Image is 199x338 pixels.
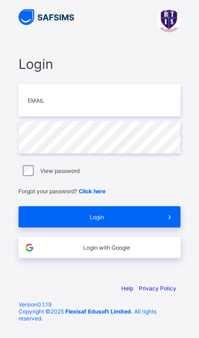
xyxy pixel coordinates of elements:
[35,214,159,221] span: Login
[40,244,174,251] span: Login with Google
[19,188,106,195] span: Forgot your password?
[19,56,180,72] span: Login
[79,188,106,195] a: Click here
[19,308,156,322] span: Copyright © 2025 All rights reserved.
[121,285,133,292] a: Help
[24,242,35,253] img: google.396cfc9801f0270233282035f929180a.svg
[19,301,180,308] span: Version 0.1.19
[19,9,74,25] img: SAFSIMS Logo
[40,167,80,174] label: View password
[139,285,176,292] a: Privacy Policy
[65,308,133,315] strong: Flexisaf Edusoft Limited.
